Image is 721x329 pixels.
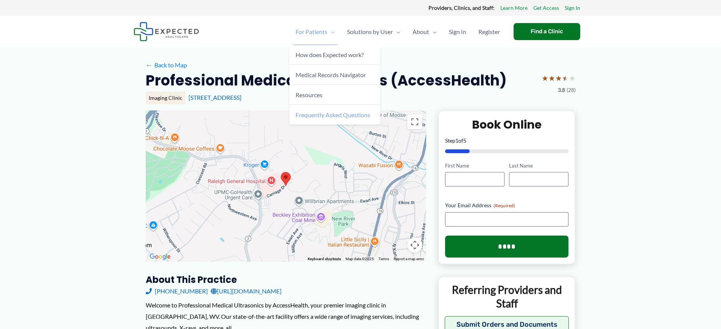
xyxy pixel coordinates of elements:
span: About [413,19,429,45]
p: Referring Providers and Staff [445,283,569,310]
label: Last Name [509,162,568,169]
a: Resources [290,85,380,105]
span: ★ [562,71,569,85]
a: Get Access [533,3,559,13]
span: How does Expected work? [296,51,364,58]
span: Map data ©2025 [346,257,374,261]
span: 5 [463,137,466,144]
a: Sign In [443,19,472,45]
span: Register [478,19,500,45]
a: Register [472,19,506,45]
img: Expected Healthcare Logo - side, dark font, small [134,22,199,41]
span: Sign In [449,19,466,45]
h3: About this practice [146,274,426,286]
span: (28) [567,85,576,95]
a: Medical Records Navigator [290,65,380,85]
a: For PatientsMenu Toggle [290,19,341,45]
label: First Name [445,162,505,169]
a: Open this area in Google Maps (opens a new window) [148,252,173,262]
span: Menu Toggle [393,19,400,45]
a: Report a map error [394,257,424,261]
button: Keyboard shortcuts [308,256,341,262]
span: ★ [548,71,555,85]
strong: Providers, Clinics, and Staff: [428,5,495,11]
h2: Professional Medical Ultrasonics (AccessHealth) [146,71,507,90]
span: Frequently Asked Questions [296,111,370,118]
span: Menu Toggle [327,19,335,45]
a: ←Back to Map [146,59,187,71]
a: Frequently Asked Questions [290,105,380,124]
nav: Primary Site Navigation [290,19,506,45]
span: Menu Toggle [429,19,437,45]
p: Step of [445,138,569,143]
button: Toggle fullscreen view [407,114,422,129]
a: [URL][DOMAIN_NAME] [211,286,282,297]
a: AboutMenu Toggle [406,19,443,45]
a: Terms (opens in new tab) [378,257,389,261]
span: 3.8 [558,85,565,95]
span: (Required) [494,203,515,208]
a: Learn More [500,3,528,13]
span: For Patients [296,19,327,45]
a: Sign In [565,3,580,13]
a: Solutions by UserMenu Toggle [341,19,406,45]
a: [PHONE_NUMBER] [146,286,208,297]
a: Find a Clinic [514,23,580,40]
h2: Book Online [445,117,569,132]
span: Medical Records Navigator [296,71,366,78]
a: How does Expected work? [290,45,380,65]
span: ★ [569,71,576,85]
a: [STREET_ADDRESS] [188,94,241,101]
span: Solutions by User [347,19,393,45]
label: Your Email Address [445,202,569,209]
span: Resources [296,91,322,98]
span: ★ [542,71,548,85]
div: Imaging Clinic [146,92,185,104]
button: Map camera controls [407,237,422,253]
img: Google [148,252,173,262]
span: ★ [555,71,562,85]
span: ← [146,61,153,68]
span: 1 [455,137,458,144]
